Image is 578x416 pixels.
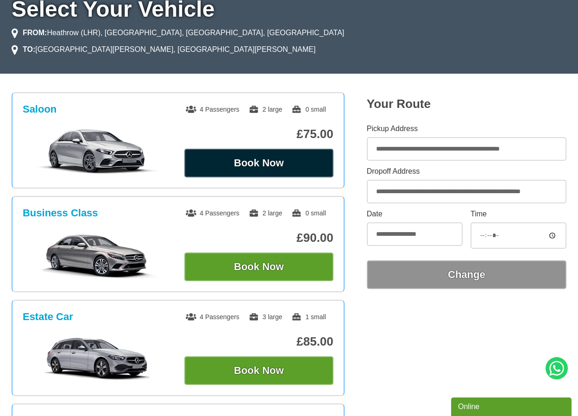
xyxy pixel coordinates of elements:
button: Book Now [184,356,333,385]
span: 4 Passengers [186,313,239,321]
strong: TO: [23,45,35,53]
button: Change [367,260,566,289]
p: £85.00 [184,334,333,349]
span: 2 large [249,209,283,217]
img: Estate Car [28,336,167,382]
label: Pickup Address [367,125,566,132]
h3: Business Class [23,207,98,219]
strong: FROM: [23,29,47,37]
button: Book Now [184,252,333,281]
p: £75.00 [184,127,333,141]
p: £90.00 [184,231,333,245]
h3: Saloon [23,103,57,115]
h3: Estate Car [23,311,73,323]
h2: Your Route [367,97,566,111]
span: 4 Passengers [186,106,239,113]
li: [GEOGRAPHIC_DATA][PERSON_NAME], [GEOGRAPHIC_DATA][PERSON_NAME] [12,44,315,55]
img: Saloon [28,128,167,175]
label: Time [471,210,566,218]
span: 0 small [291,106,326,113]
span: 3 large [249,313,283,321]
span: 2 large [249,106,283,113]
span: 1 small [291,313,326,321]
label: Date [367,210,463,218]
img: Business Class [28,232,167,278]
button: Book Now [184,149,333,177]
label: Dropoff Address [367,168,566,175]
iframe: chat widget [451,396,573,416]
li: Heathrow (LHR), [GEOGRAPHIC_DATA], [GEOGRAPHIC_DATA], [GEOGRAPHIC_DATA] [12,27,344,38]
span: 0 small [291,209,326,217]
span: 4 Passengers [186,209,239,217]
